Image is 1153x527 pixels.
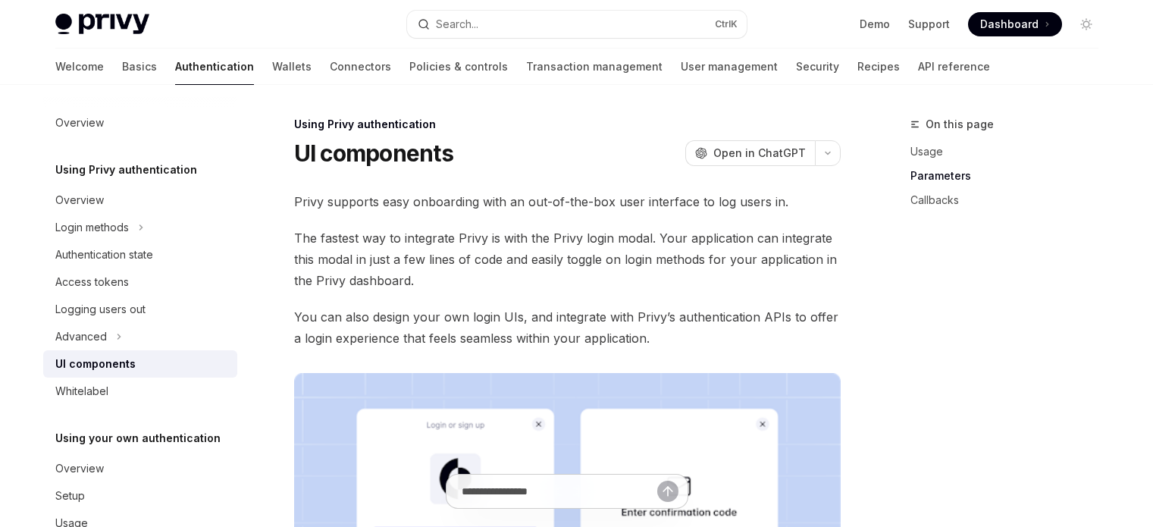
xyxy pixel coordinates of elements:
a: Parameters [910,164,1111,188]
div: Using Privy authentication [294,117,841,132]
div: Advanced [55,328,107,346]
a: Logging users out [43,296,237,323]
a: Authentication [175,49,254,85]
a: Access tokens [43,268,237,296]
a: Setup [43,482,237,510]
a: Dashboard [968,12,1062,36]
span: Privy supports easy onboarding with an out-of-the-box user interface to log users in. [294,191,841,212]
a: Welcome [55,49,104,85]
div: Logging users out [55,300,146,318]
button: Send message [657,481,678,502]
a: Demo [860,17,890,32]
div: Overview [55,191,104,209]
a: Recipes [857,49,900,85]
a: Overview [43,455,237,482]
span: You can also design your own login UIs, and integrate with Privy’s authentication APIs to offer a... [294,306,841,349]
a: Wallets [272,49,312,85]
div: Overview [55,114,104,132]
div: Whitelabel [55,382,108,400]
div: Login methods [55,218,129,237]
a: Callbacks [910,188,1111,212]
span: On this page [926,115,994,133]
div: UI components [55,355,136,373]
div: Setup [55,487,85,505]
a: Overview [43,109,237,136]
div: Search... [436,15,478,33]
a: Security [796,49,839,85]
a: Policies & controls [409,49,508,85]
a: Support [908,17,950,32]
button: Toggle dark mode [1074,12,1098,36]
a: Whitelabel [43,378,237,405]
a: API reference [918,49,990,85]
a: Authentication state [43,241,237,268]
div: Access tokens [55,273,129,291]
button: Open in ChatGPT [685,140,815,166]
span: The fastest way to integrate Privy is with the Privy login modal. Your application can integrate ... [294,227,841,291]
div: Overview [55,460,104,478]
a: Connectors [330,49,391,85]
img: light logo [55,14,149,35]
span: Ctrl K [715,18,738,30]
h1: UI components [294,140,453,167]
h5: Using Privy authentication [55,161,197,179]
a: UI components [43,350,237,378]
a: Basics [122,49,157,85]
button: Search...CtrlK [407,11,747,38]
span: Open in ChatGPT [713,146,806,161]
a: Transaction management [526,49,663,85]
a: Usage [910,140,1111,164]
h5: Using your own authentication [55,429,221,447]
span: Dashboard [980,17,1039,32]
a: User management [681,49,778,85]
div: Authentication state [55,246,153,264]
a: Overview [43,187,237,214]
